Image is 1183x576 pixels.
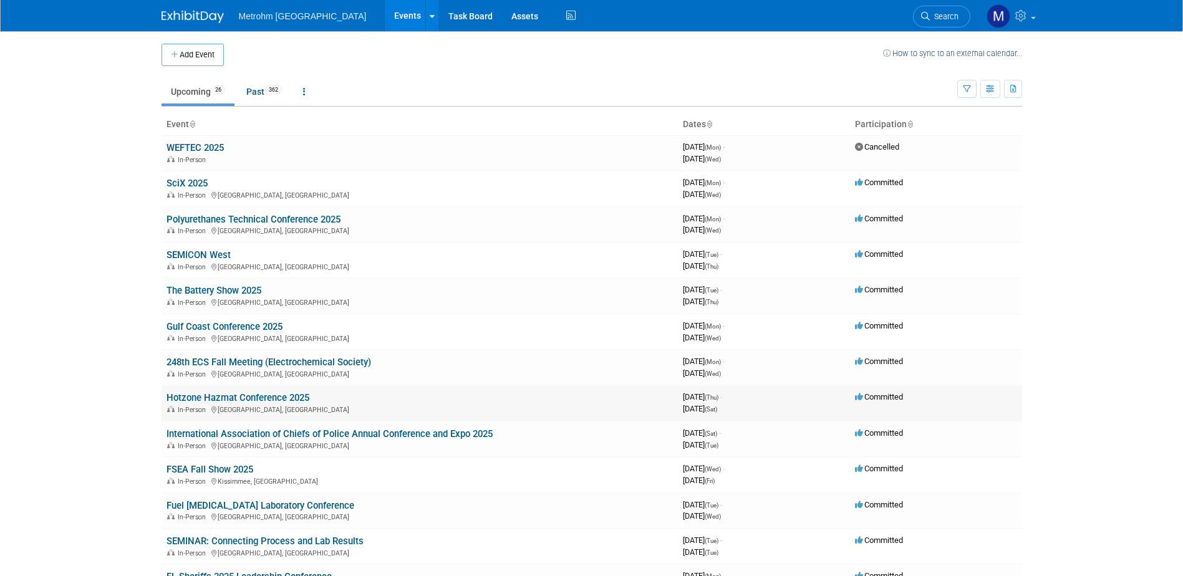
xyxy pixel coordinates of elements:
span: In-Person [178,549,210,557]
span: Committed [855,357,903,366]
img: In-Person Event [167,370,175,377]
span: In-Person [178,478,210,486]
a: Sort by Participation Type [907,119,913,129]
a: SEMINAR: Connecting Process and Lab Results [167,535,364,547]
span: (Tue) [705,537,718,544]
img: In-Person Event [167,191,175,198]
img: In-Person Event [167,513,175,519]
span: (Sat) [705,406,717,413]
span: (Fri) [705,478,715,484]
button: Add Event [162,44,224,66]
div: [GEOGRAPHIC_DATA], [GEOGRAPHIC_DATA] [167,297,673,307]
span: Committed [855,500,903,509]
div: [GEOGRAPHIC_DATA], [GEOGRAPHIC_DATA] [167,261,673,271]
span: (Mon) [705,144,721,151]
a: Polyurethanes Technical Conference 2025 [167,214,340,225]
span: Committed [855,214,903,223]
div: [GEOGRAPHIC_DATA], [GEOGRAPHIC_DATA] [167,404,673,414]
span: In-Person [178,227,210,235]
span: In-Person [178,406,210,414]
a: 248th ECS Fall Meeting (Electrochemical Society) [167,357,371,368]
a: Upcoming26 [162,80,234,103]
span: - [720,392,722,401]
th: Dates [678,114,850,135]
span: [DATE] [683,154,721,163]
span: Committed [855,428,903,438]
span: Committed [855,392,903,401]
span: Committed [855,321,903,330]
span: (Wed) [705,156,721,163]
span: [DATE] [683,190,721,199]
span: [DATE] [683,368,721,378]
span: - [723,321,725,330]
img: In-Person Event [167,156,175,162]
span: Committed [855,464,903,473]
img: In-Person Event [167,263,175,269]
img: ExhibitDay [162,11,224,23]
span: - [723,464,725,473]
span: [DATE] [683,392,722,401]
div: [GEOGRAPHIC_DATA], [GEOGRAPHIC_DATA] [167,511,673,521]
span: - [723,142,725,151]
span: In-Person [178,513,210,521]
span: (Thu) [705,394,718,401]
span: [DATE] [683,357,725,366]
span: [DATE] [683,297,718,306]
span: - [723,357,725,366]
span: (Tue) [705,442,718,449]
div: [GEOGRAPHIC_DATA], [GEOGRAPHIC_DATA] [167,440,673,450]
span: (Tue) [705,287,718,294]
img: Michelle Simoes [987,4,1010,28]
a: FSEA Fall Show 2025 [167,464,253,475]
span: Metrohm [GEOGRAPHIC_DATA] [239,11,367,21]
span: [DATE] [683,225,721,234]
span: [DATE] [683,142,725,151]
th: Event [162,114,678,135]
div: [GEOGRAPHIC_DATA], [GEOGRAPHIC_DATA] [167,190,673,199]
a: Fuel [MEDICAL_DATA] Laboratory Conference [167,500,354,511]
span: (Wed) [705,227,721,234]
span: [DATE] [683,285,722,294]
div: Kissimmee, [GEOGRAPHIC_DATA] [167,476,673,486]
span: [DATE] [683,440,718,449]
div: [GEOGRAPHIC_DATA], [GEOGRAPHIC_DATA] [167,225,673,235]
span: - [719,428,721,438]
span: [DATE] [683,428,721,438]
span: In-Person [178,442,210,450]
a: Gulf Coast Conference 2025 [167,321,282,332]
th: Participation [850,114,1022,135]
span: Committed [855,249,903,259]
span: In-Person [178,191,210,199]
span: (Tue) [705,251,718,258]
span: Committed [855,535,903,545]
span: (Thu) [705,263,718,270]
span: (Tue) [705,502,718,509]
div: [GEOGRAPHIC_DATA], [GEOGRAPHIC_DATA] [167,368,673,378]
span: Committed [855,285,903,294]
span: In-Person [178,263,210,271]
span: In-Person [178,370,210,378]
span: Search [930,12,958,21]
a: WEFTEC 2025 [167,142,224,153]
a: How to sync to an external calendar... [883,49,1022,58]
span: - [723,178,725,187]
a: Past362 [237,80,291,103]
a: Sort by Start Date [706,119,712,129]
span: (Sat) [705,430,717,437]
span: [DATE] [683,249,722,259]
div: [GEOGRAPHIC_DATA], [GEOGRAPHIC_DATA] [167,547,673,557]
span: [DATE] [683,178,725,187]
span: - [720,249,722,259]
span: In-Person [178,335,210,343]
span: [DATE] [683,261,718,271]
span: [DATE] [683,535,722,545]
span: Cancelled [855,142,899,151]
span: [DATE] [683,511,721,521]
img: In-Person Event [167,406,175,412]
a: International Association of Chiefs of Police Annual Conference and Expo 2025 [167,428,493,439]
span: [DATE] [683,214,725,223]
img: In-Person Event [167,549,175,555]
img: In-Person Event [167,299,175,305]
span: In-Person [178,299,210,307]
a: SciX 2025 [167,178,208,189]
